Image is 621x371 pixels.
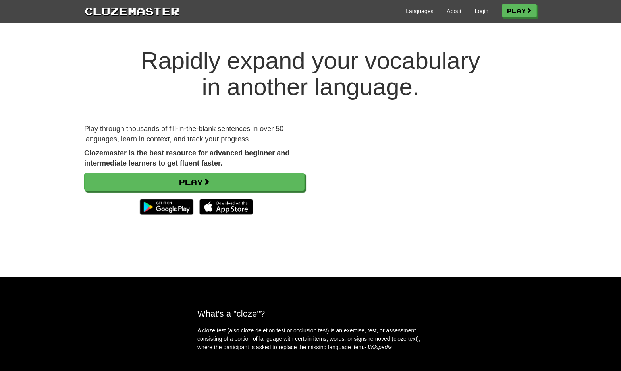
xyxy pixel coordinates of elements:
[197,327,424,352] p: A cloze test (also cloze deletion test or occlusion test) is an exercise, test, or assessment con...
[447,7,461,15] a: About
[197,309,424,319] h2: What's a "cloze"?
[502,4,537,17] a: Play
[406,7,433,15] a: Languages
[199,199,253,215] img: Download_on_the_App_Store_Badge_US-UK_135x40-25178aeef6eb6b83b96f5f2d004eda3bffbb37122de64afbaef7...
[136,195,197,219] img: Get it on Google Play
[475,7,488,15] a: Login
[364,344,392,350] em: - Wikipedia
[84,173,305,191] a: Play
[84,124,305,144] p: Play through thousands of fill-in-the-blank sentences in over 50 languages, learn in context, and...
[84,149,289,167] strong: Clozemaster is the best resource for advanced beginner and intermediate learners to get fluent fa...
[84,3,179,18] a: Clozemaster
